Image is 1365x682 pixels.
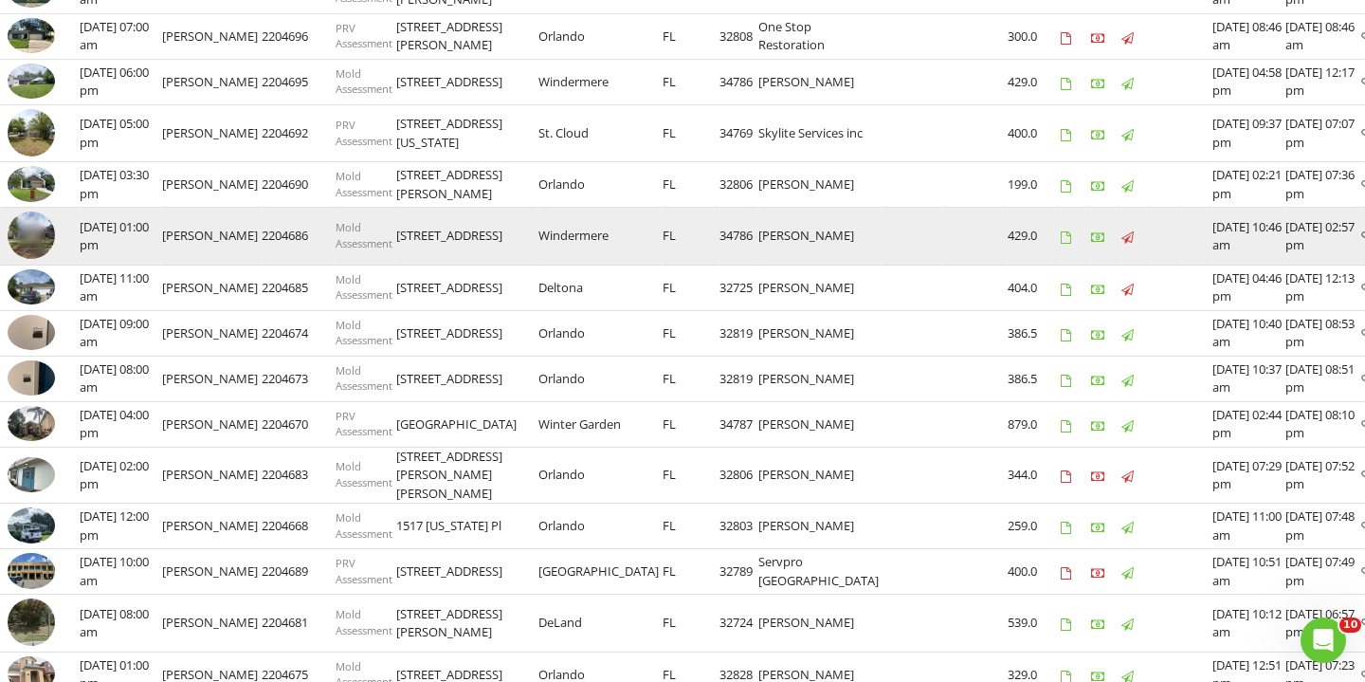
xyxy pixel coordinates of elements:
[396,208,538,266] td: [STREET_ADDRESS]
[1008,104,1061,162] td: 400.0
[262,595,336,653] td: 2204681
[396,265,538,310] td: [STREET_ADDRESS]
[80,13,162,59] td: [DATE] 07:00 am
[162,595,262,653] td: [PERSON_NAME]
[1285,59,1361,104] td: [DATE] 12:17 pm
[262,310,336,356] td: 2204674
[8,64,55,99] img: 9369489%2Fcover_photos%2FKrpOerC39ru5tf1O6DKl%2Fsmall.9369489-1756245792088
[538,208,663,266] td: Windermere
[396,59,538,104] td: [STREET_ADDRESS]
[663,504,719,549] td: FL
[1008,59,1061,104] td: 429.0
[162,59,262,104] td: [PERSON_NAME]
[336,459,392,489] span: Mold Assessment
[8,166,55,201] img: 9359631%2Fcover_photos%2FsAs0JMHNWS042d872JeJ%2Fsmall.9359631-1756234951942
[80,162,162,208] td: [DATE] 03:30 pm
[1008,356,1061,401] td: 386.5
[663,162,719,208] td: FL
[162,265,262,310] td: [PERSON_NAME]
[1212,549,1285,595] td: [DATE] 10:51 am
[538,310,663,356] td: Orlando
[1212,13,1285,59] td: [DATE] 08:46 am
[1285,13,1361,59] td: [DATE] 08:46 am
[80,401,162,447] td: [DATE] 04:00 pm
[8,457,55,492] img: 9349233%2Fcover_photos%2FEltj2yGhrUjzj5a0lRNw%2Fsmall.9349233-1756140207287
[396,13,538,59] td: [STREET_ADDRESS][PERSON_NAME]
[1285,447,1361,504] td: [DATE] 07:52 pm
[719,162,758,208] td: 32806
[663,104,719,162] td: FL
[538,595,663,653] td: DeLand
[262,447,336,504] td: 2204683
[663,59,719,104] td: FL
[80,59,162,104] td: [DATE] 06:00 pm
[538,549,663,595] td: [GEOGRAPHIC_DATA]
[1212,162,1285,208] td: [DATE] 02:21 pm
[758,401,883,447] td: [PERSON_NAME]
[262,265,336,310] td: 2204685
[262,504,336,549] td: 2204668
[538,59,663,104] td: Windermere
[663,447,719,504] td: FL
[1008,208,1061,266] td: 429.0
[80,549,162,595] td: [DATE] 10:00 am
[1008,549,1061,595] td: 400.0
[262,549,336,595] td: 2204689
[758,549,883,595] td: Servpro [GEOGRAPHIC_DATA]
[1212,265,1285,310] td: [DATE] 04:46 pm
[719,208,758,266] td: 34786
[719,13,758,59] td: 32808
[1285,310,1361,356] td: [DATE] 08:53 pm
[396,401,538,447] td: [GEOGRAPHIC_DATA]
[758,13,883,59] td: One Stop Restoration
[396,356,538,401] td: [STREET_ADDRESS]
[1285,104,1361,162] td: [DATE] 07:07 pm
[719,265,758,310] td: 32725
[80,447,162,504] td: [DATE] 02:00 pm
[336,556,392,586] span: PRV Assessment
[758,208,883,266] td: [PERSON_NAME]
[1212,356,1285,401] td: [DATE] 10:37 am
[663,549,719,595] td: FL
[162,549,262,595] td: [PERSON_NAME]
[1285,356,1361,401] td: [DATE] 08:51 pm
[663,595,719,653] td: FL
[396,595,538,653] td: [STREET_ADDRESS][PERSON_NAME]
[1008,504,1061,549] td: 259.0
[262,104,336,162] td: 2204692
[162,13,262,59] td: [PERSON_NAME]
[396,447,538,504] td: [STREET_ADDRESS][PERSON_NAME][PERSON_NAME]
[8,269,55,304] img: 9351693%2Fcover_photos%2FCipT1aqAw8dnv4I81Uhq%2Fsmall.9351693-1756221994231
[8,315,55,350] img: 9327793%2Fcover_photos%2FgMNnGdHPTXoyvaYv6RW7%2Fsmall.9327793-1756210858835
[663,208,719,266] td: FL
[8,109,55,157] img: streetview
[1285,208,1361,266] td: [DATE] 02:57 pm
[336,607,392,637] span: Mold Assessment
[1212,401,1285,447] td: [DATE] 02:44 pm
[663,13,719,59] td: FL
[538,104,663,162] td: St. Cloud
[80,310,162,356] td: [DATE] 09:00 am
[1008,595,1061,653] td: 539.0
[719,549,758,595] td: 32789
[162,104,262,162] td: [PERSON_NAME]
[262,356,336,401] td: 2204673
[336,318,392,348] span: Mold Assessment
[1008,265,1061,310] td: 404.0
[538,356,663,401] td: Orlando
[1339,617,1361,633] span: 10
[758,310,883,356] td: [PERSON_NAME]
[1212,595,1285,653] td: [DATE] 10:12 am
[1285,504,1361,549] td: [DATE] 07:48 pm
[758,356,883,401] td: [PERSON_NAME]
[1212,208,1285,266] td: [DATE] 10:46 am
[538,13,663,59] td: Orlando
[396,162,538,208] td: [STREET_ADDRESS][PERSON_NAME]
[336,272,392,303] span: Mold Assessment
[719,104,758,162] td: 34769
[538,504,663,549] td: Orlando
[162,208,262,266] td: [PERSON_NAME]
[1285,162,1361,208] td: [DATE] 07:36 pm
[758,447,883,504] td: [PERSON_NAME]
[162,310,262,356] td: [PERSON_NAME]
